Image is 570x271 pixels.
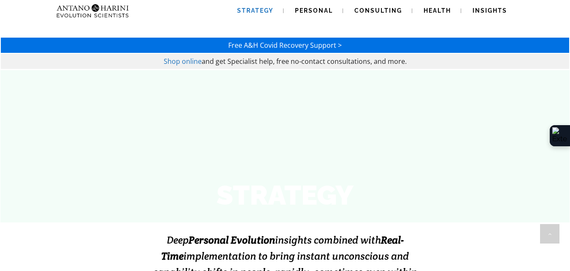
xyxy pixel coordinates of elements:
span: Strategy [237,7,273,14]
img: Extension Icon [552,127,567,144]
strong: Personal Evolution [189,233,275,246]
strong: STRATEGY [216,179,354,211]
span: Health [424,7,451,14]
span: Personal [295,7,333,14]
span: Insights [473,7,507,14]
span: and get Specialist help, free no-contact consultations, and more. [202,57,407,66]
span: Consulting [354,7,402,14]
a: Shop online [164,57,202,66]
a: Free A&H Covid Recovery Support > [228,41,342,50]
